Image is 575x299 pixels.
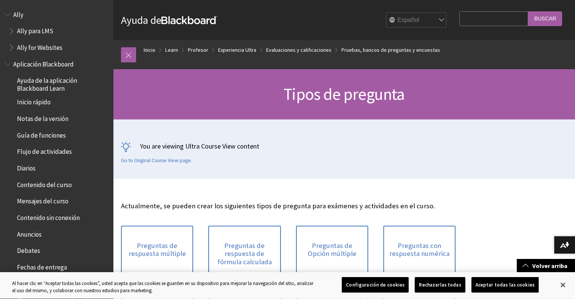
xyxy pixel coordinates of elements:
a: Preguntas de respuesta múltiple [121,226,193,274]
a: Go to Original Course View page. [121,157,192,164]
span: Fechas de entrega [17,261,67,271]
strong: Blackboard [161,16,217,24]
span: Ally for Websites [17,41,62,51]
span: Notas de la versión [17,112,68,122]
span: Flujo de actividades [17,146,72,156]
span: Ayuda de la aplicación Blackboard Learn [17,74,108,92]
a: Learn [165,45,178,55]
div: Al hacer clic en “Aceptar todas las cookies”, usted acepta que las cookies se guarden en su dispo... [12,280,316,294]
button: Configuración de cookies [342,277,409,293]
span: Tipos de pregunta [284,84,405,104]
a: Evaluaciones y calificaciones [266,45,332,55]
a: Inicio [144,45,155,55]
a: Experiencia Ultra [218,45,256,55]
button: Aceptar todas las cookies [471,277,539,293]
button: Cerrar [555,277,571,293]
a: Volver arriba [517,259,575,273]
p: You are viewing Ultra Course View content [121,141,567,151]
span: Guía de funciones [17,129,66,139]
button: Rechazarlas todas [415,277,465,293]
span: Diarios [17,162,36,172]
nav: Book outline for Anthology Ally Help [5,8,109,54]
a: Profesor [188,45,208,55]
a: Preguntas de Opción múltiple [296,226,368,274]
span: Contenido del curso [17,178,72,189]
span: Anuncios [17,228,42,238]
span: Debates [17,245,40,255]
span: Ally [13,8,23,19]
a: Preguntas de respuesta de fórmula calculada [208,226,281,282]
input: Buscar [528,11,562,26]
span: Aplicación Blackboard [13,58,74,68]
a: Pruebas, bancos de preguntas y encuestas [341,45,440,55]
span: Mensajes del curso [17,195,68,205]
span: Ally para LMS [17,25,53,35]
a: Preguntas con respuesta numérica [383,226,456,274]
p: Actualmente, se pueden crear los siguientes tipos de pregunta para exámenes y actividades en el c... [121,201,456,211]
select: Site Language Selector [386,13,447,28]
span: Inicio rápido [17,96,51,106]
a: Ayuda deBlackboard [121,13,217,27]
span: Contenido sin conexión [17,211,80,222]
